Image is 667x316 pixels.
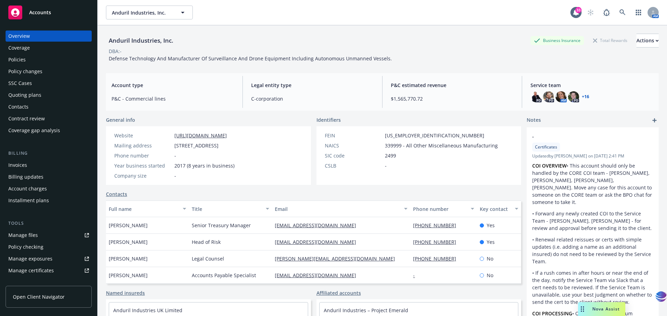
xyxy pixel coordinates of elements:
[385,162,387,169] span: -
[487,238,495,246] span: Yes
[275,222,362,229] a: [EMAIL_ADDRESS][DOMAIN_NAME]
[578,302,587,316] div: Drag to move
[6,230,92,241] a: Manage files
[8,66,42,77] div: Policy changes
[650,116,659,125] a: add
[532,133,635,140] span: -
[413,239,462,245] a: [PHONE_NUMBER]
[106,289,145,297] a: Named insureds
[632,6,645,19] a: Switch app
[174,172,176,179] span: -
[532,236,653,265] p: • Renewal related reissues or certs with simple updates (i.e. adding a name as an additional insu...
[109,238,148,246] span: [PERSON_NAME]
[109,55,392,62] span: Defense Technology And Manufacturer Of Surveillance And Drone Equipment Including Autonomous Unma...
[275,239,362,245] a: [EMAIL_ADDRESS][DOMAIN_NAME]
[636,34,659,48] button: Actions
[6,31,92,42] a: Overview
[584,6,598,19] a: Start snowing
[325,152,382,159] div: SIC code
[192,205,262,213] div: Title
[13,293,65,300] span: Open Client Navigator
[6,101,92,112] a: Contacts
[600,6,614,19] a: Report a Bug
[543,91,554,102] img: photo
[532,162,653,206] p: • This account should only be handled by the CORE COI team - [PERSON_NAME], [PERSON_NAME], [PERSO...
[413,255,462,262] a: [PHONE_NUMBER]
[112,82,234,89] span: Account type
[174,142,219,149] span: [STREET_ADDRESS]
[325,142,382,149] div: NAICS
[8,160,27,171] div: Invoices
[251,82,374,89] span: Legal entity type
[527,116,541,125] span: Notes
[6,253,92,264] a: Manage exposures
[6,89,92,101] a: Quoting plans
[114,132,172,139] div: Website
[385,132,484,139] span: [US_EMPLOYER_IDENTIFICATION_NUMBER]
[568,91,579,102] img: photo
[174,152,176,159] span: -
[6,277,92,288] a: Manage claims
[272,200,410,217] button: Email
[8,54,26,65] div: Policies
[192,222,251,229] span: Senior Treasury Manager
[530,36,584,45] div: Business Insurance
[532,210,653,232] p: • Forward any newly created COI to the Service Team - [PERSON_NAME], [PERSON_NAME] - for review a...
[578,302,625,316] button: Nova Assist
[6,78,92,89] a: SSC Cases
[324,307,408,314] a: Anduril Industries – Project Emerald
[410,200,477,217] button: Phone number
[532,153,653,159] span: Updated by [PERSON_NAME] on [DATE] 2:41 PM
[487,222,495,229] span: Yes
[316,289,361,297] a: Affiliated accounts
[532,162,567,169] strong: COI OVERVIEW
[109,255,148,262] span: [PERSON_NAME]
[8,113,45,124] div: Contract review
[6,54,92,65] a: Policies
[582,95,589,99] a: +16
[275,272,362,279] a: [EMAIL_ADDRESS][DOMAIN_NAME]
[8,265,54,276] div: Manage certificates
[487,255,493,262] span: No
[106,6,193,19] button: Anduril Industries, Inc.
[6,113,92,124] a: Contract review
[192,255,224,262] span: Legal Counsel
[8,101,28,112] div: Contacts
[590,36,631,45] div: Total Rewards
[6,220,92,227] div: Tools
[251,95,374,102] span: C-corporation
[8,78,32,89] div: SSC Cases
[8,171,43,182] div: Billing updates
[112,95,234,102] span: P&C - Commercial lines
[6,66,92,77] a: Policy changes
[530,91,542,102] img: photo
[385,152,396,159] span: 2499
[532,269,653,306] p: • If a rush comes in after hours or near the end of the day, notify the Service Team via Slack th...
[6,125,92,136] a: Coverage gap analysis
[477,200,521,217] button: Key contact
[174,162,234,169] span: 2017 (8 years in business)
[113,307,182,314] a: Anduril Industries UK Limited
[6,265,92,276] a: Manage certificates
[413,272,420,279] a: -
[6,160,92,171] a: Invoices
[106,190,127,198] a: Contacts
[109,48,122,55] div: DBA: -
[535,144,557,150] span: Certificates
[8,230,38,241] div: Manage files
[6,195,92,206] a: Installment plans
[114,162,172,169] div: Year business started
[325,132,382,139] div: FEIN
[592,306,620,312] span: Nova Assist
[189,200,272,217] button: Title
[114,172,172,179] div: Company size
[114,152,172,159] div: Phone number
[114,142,172,149] div: Mailing address
[8,125,60,136] div: Coverage gap analysis
[487,272,493,279] span: No
[413,205,466,213] div: Phone number
[391,82,513,89] span: P&C estimated revenue
[112,9,172,16] span: Anduril Industries, Inc.
[109,222,148,229] span: [PERSON_NAME]
[6,183,92,194] a: Account charges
